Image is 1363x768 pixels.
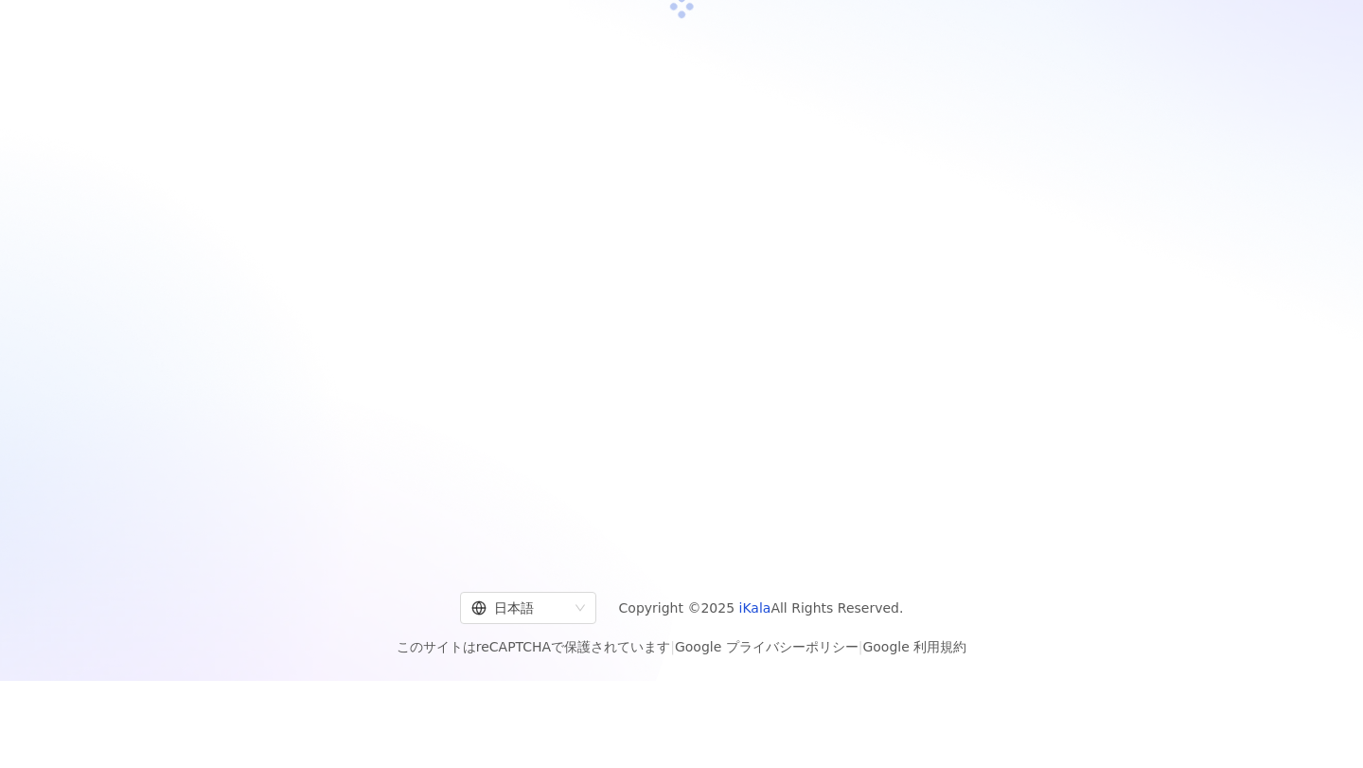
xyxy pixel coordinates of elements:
[619,597,904,619] span: Copyright © 2025 All Rights Reserved.
[471,593,568,623] div: 日本語
[859,639,863,654] span: |
[675,639,859,654] a: Google プライバシーポリシー
[862,639,966,654] a: Google 利用規約
[670,639,675,654] span: |
[739,600,771,616] a: iKala
[397,635,967,658] span: このサイトはreCAPTCHAで保護されています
